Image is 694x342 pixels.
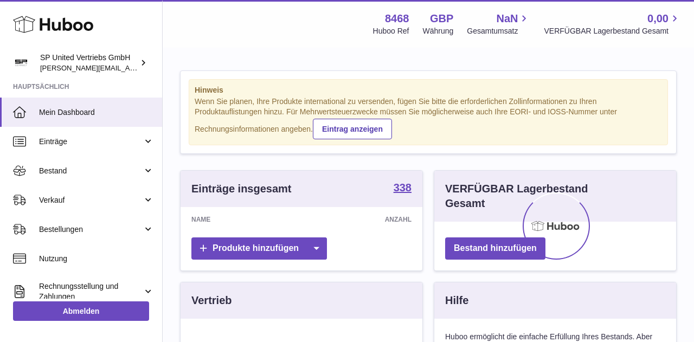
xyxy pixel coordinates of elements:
span: [PERSON_NAME][EMAIL_ADDRESS][DOMAIN_NAME] [40,63,217,72]
a: Abmelden [13,301,149,321]
a: Eintrag anzeigen [313,119,392,139]
div: Wenn Sie planen, Ihre Produkte international zu versenden, fügen Sie bitte die erforderlichen Zol... [195,96,662,139]
a: 338 [394,182,412,195]
a: Produkte hinzufügen [191,237,327,260]
h3: Hilfe [445,293,468,308]
span: Gesamtumsatz [467,26,530,36]
h3: VERFÜGBAR Lagerbestand Gesamt [445,182,627,211]
span: Rechnungsstellung und Zahlungen [39,281,143,302]
strong: Hinweis [195,85,662,95]
div: Huboo Ref [373,26,409,36]
span: VERFÜGBAR Lagerbestand Gesamt [544,26,681,36]
h3: Einträge insgesamt [191,182,292,196]
span: Einträge [39,137,143,147]
span: Mein Dashboard [39,107,154,118]
span: 0,00 [647,11,669,26]
h3: Vertrieb [191,293,232,308]
span: Bestellungen [39,224,143,235]
th: Name [181,207,291,232]
a: NaN Gesamtumsatz [467,11,530,36]
span: Verkauf [39,195,143,205]
th: Anzahl [291,207,422,232]
img: tim@sp-united.com [13,55,29,71]
strong: 8468 [385,11,409,26]
a: Bestand hinzufügen [445,237,545,260]
div: Währung [423,26,454,36]
span: NaN [496,11,518,26]
strong: 338 [394,182,412,193]
div: SP United Vertriebs GmbH [40,53,138,73]
strong: GBP [430,11,453,26]
a: 0,00 VERFÜGBAR Lagerbestand Gesamt [544,11,681,36]
span: Bestand [39,166,143,176]
span: Nutzung [39,254,154,264]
